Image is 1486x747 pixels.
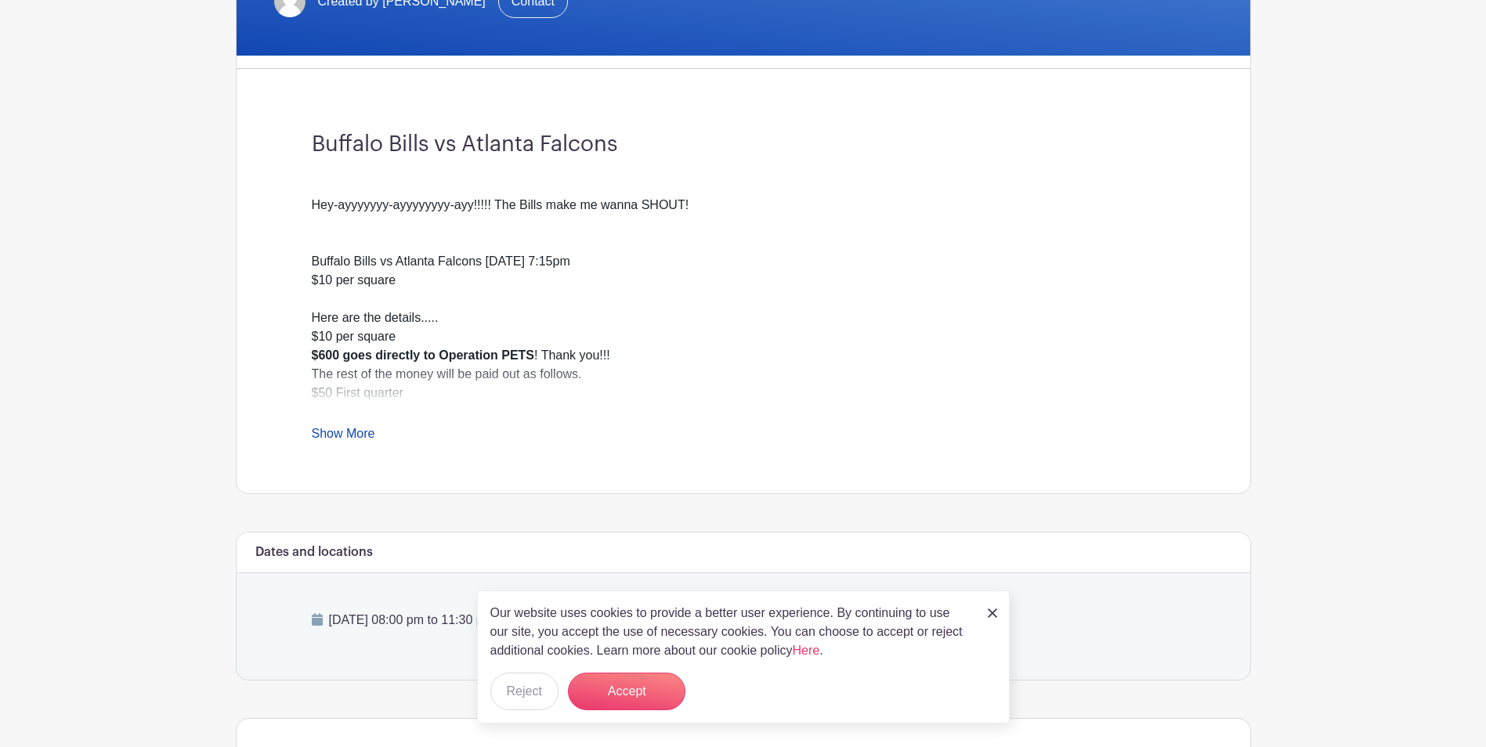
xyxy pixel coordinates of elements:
a: Here [793,644,820,657]
h6: Dates and locations [255,545,373,560]
div: Hey-ayyyyyyy-ayyyyyyyy-ayy!!!!! The Bills make me wanna SHOUT! [312,177,1175,233]
div: Here are the details..... [312,309,1175,327]
div: ! Thank you!!! [312,346,1175,365]
div: $100 Half time [312,402,1175,421]
div: The rest of the money will be paid out as follows. [312,365,1175,384]
p: Our website uses cookies to provide a better user experience. By continuing to use our site, you ... [490,604,971,660]
div: Buffalo Bills vs Atlanta Falcons [DATE] 7:15pm $10 per square [312,233,1175,309]
button: Reject [490,673,559,710]
div: $10 per square [312,327,1175,346]
img: close_button-5f87c8562297e5c2d7936805f587ecaba9071eb48480494691a3f1689db116b3.svg [988,608,997,618]
a: Show More [312,427,375,446]
button: Accept [568,673,685,710]
h3: Buffalo Bills vs Atlanta Falcons [312,132,1175,158]
div: $50 First quarter [312,384,1175,402]
p: [DATE] 08:00 pm to 11:30 pm [312,611,1175,630]
strong: $600 goes directly to Operation PETS [312,348,535,362]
